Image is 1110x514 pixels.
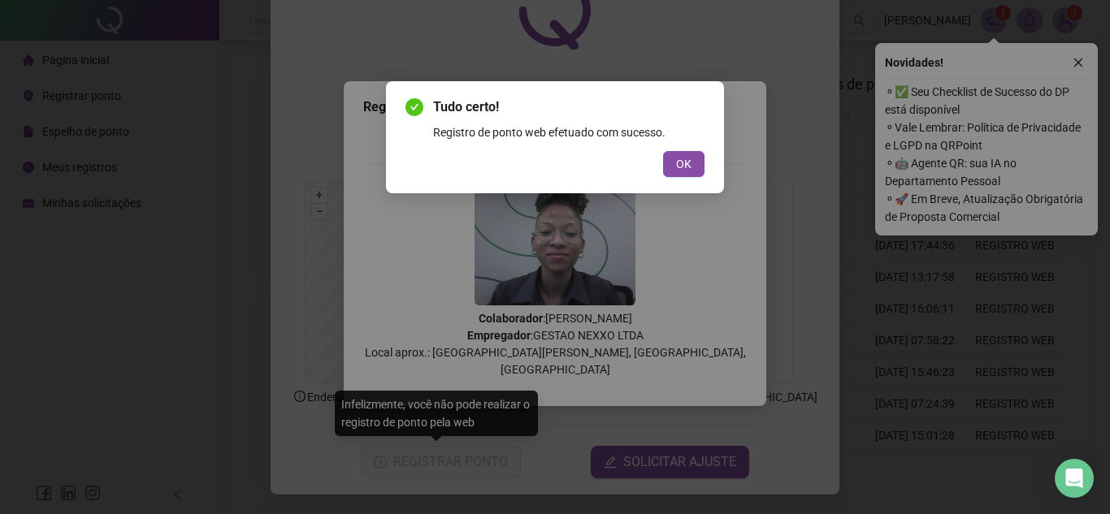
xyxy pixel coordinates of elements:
div: Open Intercom Messenger [1055,459,1094,498]
button: OK [663,151,705,177]
span: Tudo certo! [433,97,705,117]
span: OK [676,155,692,173]
span: check-circle [405,98,423,116]
div: Registro de ponto web efetuado com sucesso. [433,123,705,141]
